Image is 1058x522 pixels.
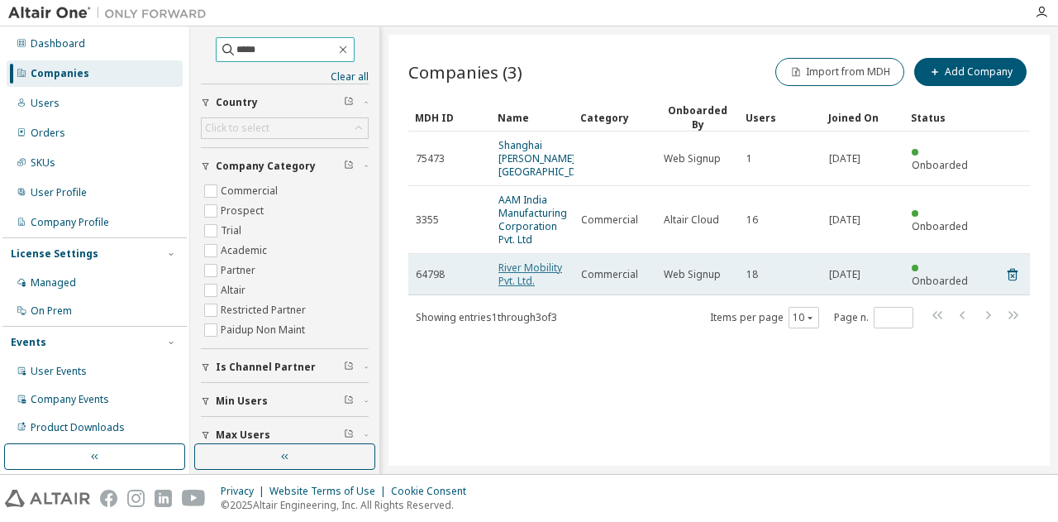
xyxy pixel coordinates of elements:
[580,104,650,131] div: Category
[31,421,125,434] div: Product Downloads
[31,393,109,406] div: Company Events
[127,490,145,507] img: instagram.svg
[344,96,354,109] span: Clear filter
[663,103,732,132] div: Onboarded By
[201,70,369,84] a: Clear all
[221,201,267,221] label: Prospect
[221,320,308,340] label: Paidup Non Maint
[221,241,270,261] label: Academic
[829,268,860,281] span: [DATE]
[664,213,719,227] span: Altair Cloud
[31,127,65,140] div: Orders
[416,152,445,165] span: 75473
[100,490,117,507] img: facebook.svg
[155,490,172,507] img: linkedin.svg
[221,485,269,498] div: Privacy
[221,181,281,201] label: Commercial
[201,148,369,184] button: Company Category
[834,307,913,328] span: Page n.
[498,104,567,131] div: Name
[828,104,898,131] div: Joined On
[31,276,76,290] div: Managed
[201,349,369,386] button: Is Channel Partner
[31,37,85,50] div: Dashboard
[829,152,860,165] span: [DATE]
[408,60,522,84] span: Companies (3)
[829,213,860,227] span: [DATE]
[205,122,269,135] div: Click to select
[416,213,439,227] span: 3355
[202,118,368,138] div: Click to select
[391,485,476,498] div: Cookie Consent
[182,490,206,507] img: youtube.svg
[746,152,752,165] span: 1
[221,261,259,280] label: Partner
[11,247,98,261] div: License Settings
[416,268,445,281] span: 64798
[8,5,215,22] img: Altair One
[216,395,268,408] span: Min Users
[498,138,598,179] a: Shanghai [PERSON_NAME][GEOGRAPHIC_DATA]
[221,221,245,241] label: Trial
[581,213,638,227] span: Commercial
[269,485,391,498] div: Website Terms of Use
[664,152,721,165] span: Web Signup
[221,280,249,300] label: Altair
[415,104,484,131] div: MDH ID
[201,84,369,121] button: Country
[216,429,270,442] span: Max Users
[746,268,758,281] span: 18
[664,268,721,281] span: Web Signup
[911,104,980,131] div: Status
[344,429,354,442] span: Clear filter
[710,307,819,328] span: Items per page
[216,361,316,374] span: Is Channel Partner
[912,158,968,172] span: Onboarded
[793,311,815,324] button: 10
[201,383,369,419] button: Min Users
[746,104,815,131] div: Users
[581,268,638,281] span: Commercial
[31,186,87,199] div: User Profile
[31,67,89,80] div: Companies
[344,361,354,374] span: Clear filter
[31,156,55,170] div: SKUs
[31,365,87,378] div: User Events
[344,160,354,173] span: Clear filter
[914,58,1027,86] button: Add Company
[5,490,90,507] img: altair_logo.svg
[31,304,72,318] div: On Prem
[221,300,309,320] label: Restricted Partner
[31,97,60,110] div: Users
[201,417,369,453] button: Max Users
[912,219,968,233] span: Onboarded
[498,193,567,247] a: AAM India Manufacturing Corporation Pvt. Ltd
[344,395,354,408] span: Clear filter
[216,160,316,173] span: Company Category
[416,310,557,324] span: Showing entries 1 through 3 of 3
[31,216,109,229] div: Company Profile
[221,498,476,512] p: © 2025 Altair Engineering, Inc. All Rights Reserved.
[746,213,758,227] span: 16
[11,336,46,349] div: Events
[775,58,904,86] button: Import from MDH
[216,96,258,109] span: Country
[912,274,968,288] span: Onboarded
[498,261,562,288] a: River Mobility Pvt. Ltd.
